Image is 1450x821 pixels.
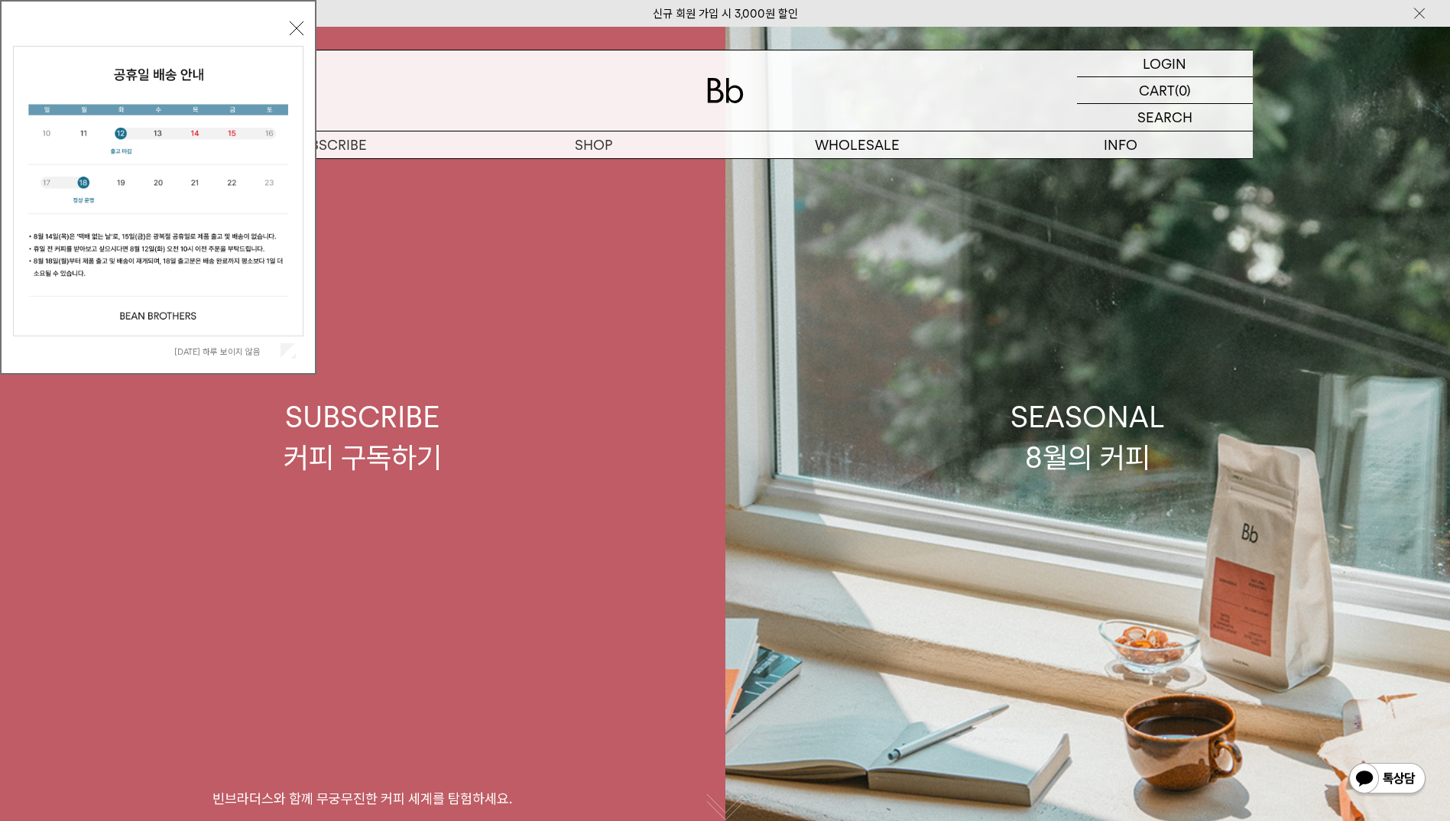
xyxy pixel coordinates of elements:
label: [DATE] 하루 보이지 않음 [174,346,277,357]
img: 카카오톡 채널 1:1 채팅 버튼 [1348,761,1427,798]
a: CART (0) [1077,77,1253,104]
p: CART [1139,77,1175,103]
img: 로고 [707,78,744,103]
a: 신규 회원 가입 시 3,000원 할인 [653,7,798,21]
p: INFO [989,131,1253,158]
p: (0) [1175,77,1191,103]
div: SUBSCRIBE 커피 구독하기 [284,397,442,478]
a: SUBSCRIBE [198,131,462,158]
button: 닫기 [290,21,303,35]
div: SEASONAL 8월의 커피 [1010,397,1165,478]
img: cb63d4bbb2e6550c365f227fdc69b27f_113810.jpg [14,47,303,336]
p: WHOLESALE [725,131,989,158]
a: SHOP [462,131,725,158]
p: LOGIN [1143,50,1186,76]
a: LOGIN [1077,50,1253,77]
p: SEARCH [1137,104,1192,131]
